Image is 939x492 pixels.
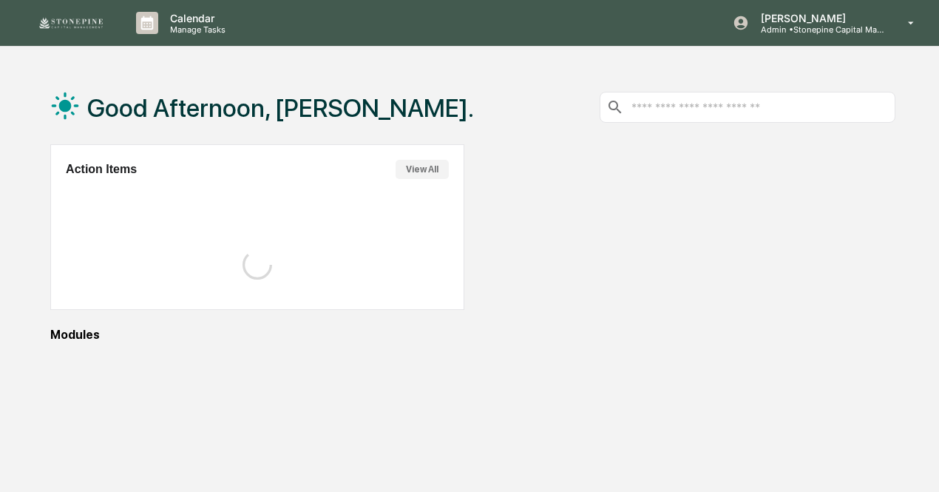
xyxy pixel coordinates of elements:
[50,328,895,342] div: Modules
[66,163,137,176] h2: Action Items
[35,16,106,30] img: logo
[749,24,887,35] p: Admin • Stonepine Capital Management
[396,160,449,179] button: View All
[749,12,887,24] p: [PERSON_NAME]
[158,12,233,24] p: Calendar
[87,93,474,123] h1: Good Afternoon, [PERSON_NAME].
[158,24,233,35] p: Manage Tasks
